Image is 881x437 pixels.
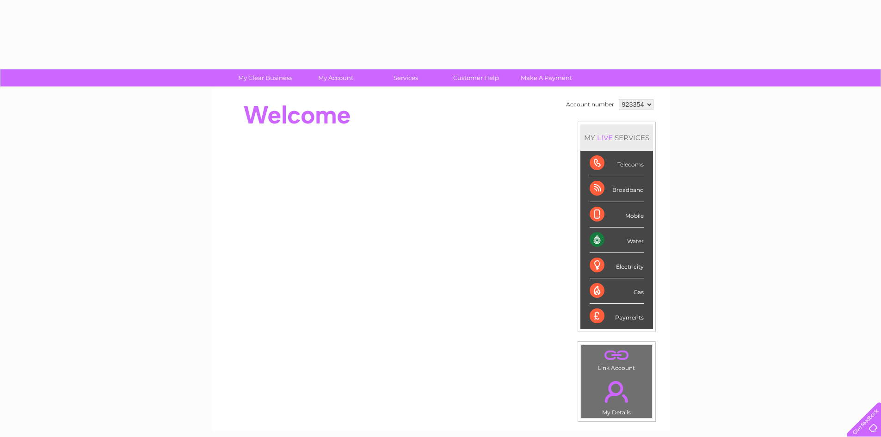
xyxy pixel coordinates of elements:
[595,133,615,142] div: LIVE
[581,345,653,374] td: Link Account
[590,151,644,176] div: Telecoms
[580,124,653,151] div: MY SERVICES
[227,69,303,86] a: My Clear Business
[564,97,616,112] td: Account number
[590,228,644,253] div: Water
[581,373,653,419] td: My Details
[590,304,644,329] div: Payments
[590,176,644,202] div: Broadband
[584,347,650,363] a: .
[368,69,444,86] a: Services
[297,69,374,86] a: My Account
[590,202,644,228] div: Mobile
[508,69,585,86] a: Make A Payment
[584,375,650,408] a: .
[590,278,644,304] div: Gas
[590,253,644,278] div: Electricity
[438,69,514,86] a: Customer Help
